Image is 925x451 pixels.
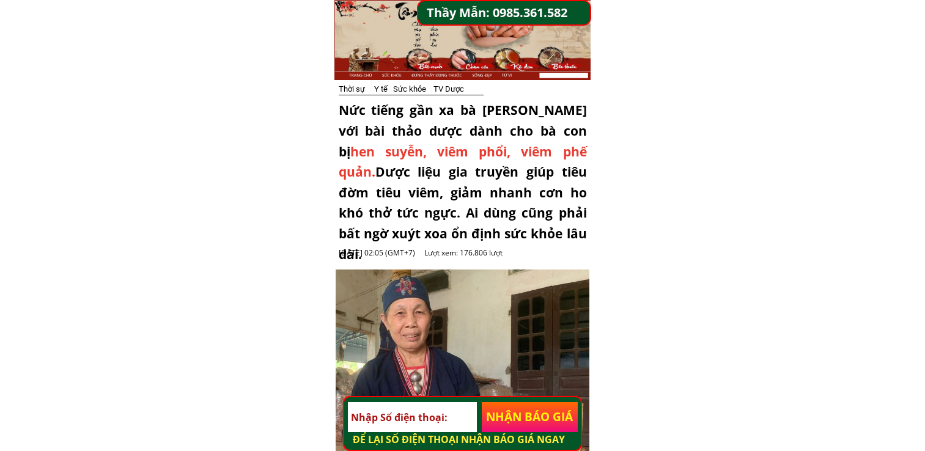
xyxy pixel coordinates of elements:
a: Thầy Mẫn: 0985.361.582 [427,3,580,23]
span: . [372,163,375,180]
div: Thời sự Y tế Sức khỏe TV Dược [339,83,494,96]
h3: ĐỂ LẠI SỐ ĐIỆN THOẠI NHẬN BÁO GIÁ NGAY [353,432,578,448]
p: NHẬN BÁO GIÁ [482,402,578,433]
span: Nức tiếng gần xa bà [PERSON_NAME] với bài thảo dược dành cho bà con bị [339,101,587,159]
div: hen suyễn, viêm phổi, viêm phế quản [339,100,587,265]
span: Dược liệu gia truyền giúp tiêu đờm tiêu viêm, giảm nhanh cơn ho khó thở tức ngực. Ai dùng cũng ph... [339,163,587,262]
input: Nhập Số điện thoại: [348,402,477,433]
